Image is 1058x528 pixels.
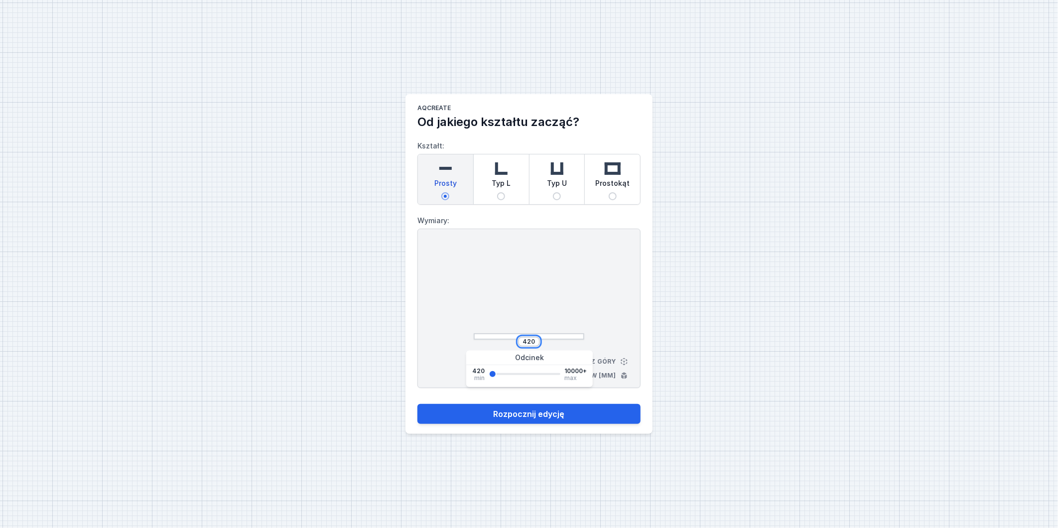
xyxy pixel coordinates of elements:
input: Prosty [441,192,449,200]
div: Odcinek [466,351,593,365]
span: Typ L [492,178,511,192]
span: 420 [472,367,485,375]
span: Prostokąt [595,178,630,192]
label: Wymiary: [417,213,641,229]
span: min [474,375,485,381]
span: max [564,375,577,381]
span: 10000+ [564,367,587,375]
button: Rozpocznij edycję [417,404,641,424]
img: rectangle.svg [603,158,623,178]
span: Prosty [434,178,457,192]
label: Kształt: [417,138,641,205]
h2: Od jakiego kształtu zacząć? [417,114,641,130]
span: Typ U [547,178,567,192]
input: Wymiar [mm] [521,338,537,346]
input: Prostokąt [609,192,617,200]
h1: AQcreate [417,104,641,114]
input: Typ U [553,192,561,200]
img: l-shaped.svg [491,158,511,178]
img: u-shaped.svg [547,158,567,178]
input: Typ L [497,192,505,200]
img: straight.svg [435,158,455,178]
